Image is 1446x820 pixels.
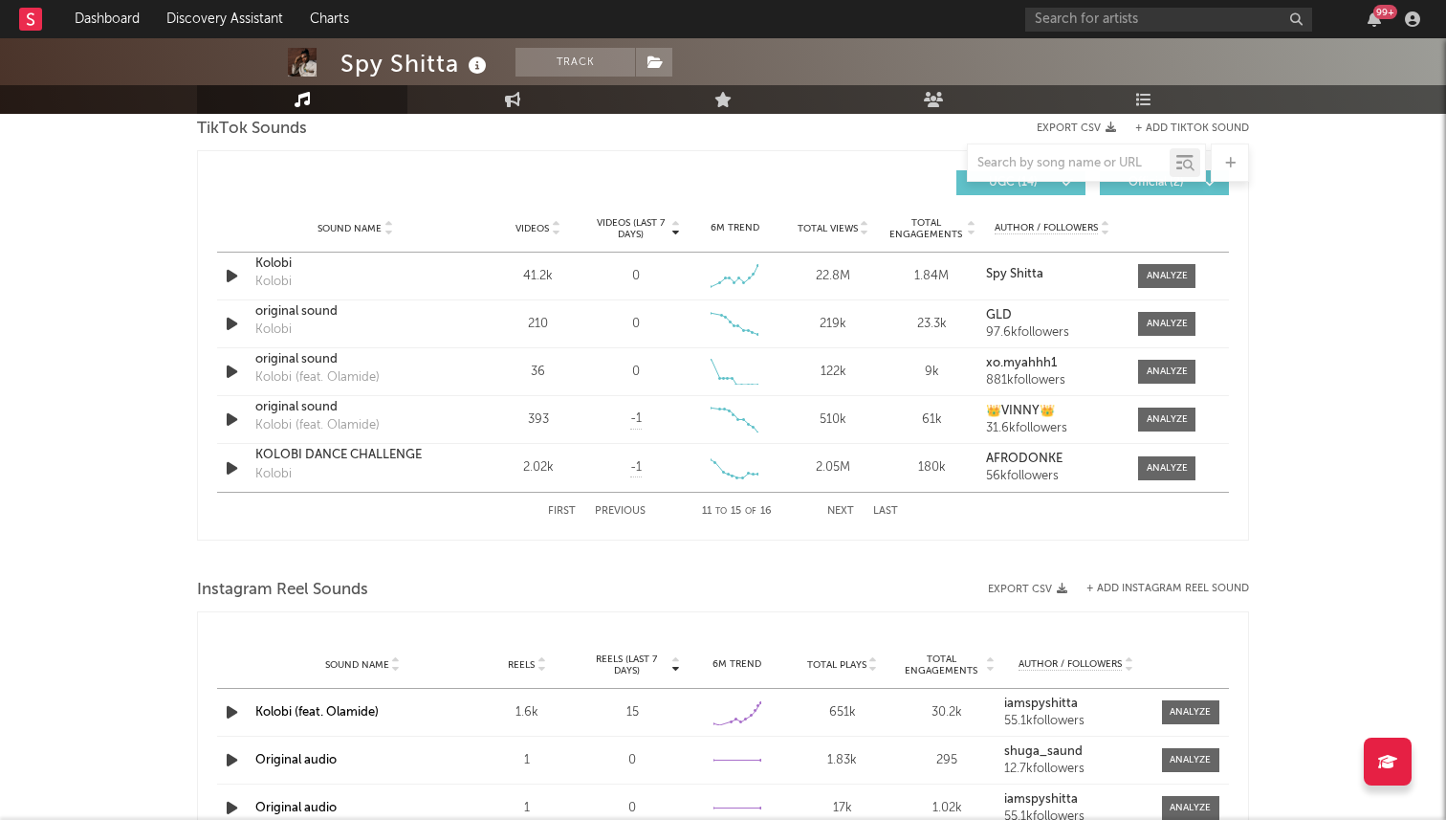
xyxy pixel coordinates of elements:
div: 6M Trend [690,657,785,672]
div: 881k followers [986,374,1119,388]
span: -1 [630,458,642,477]
div: 210 [493,315,582,334]
button: + Add TikTok Sound [1135,123,1249,134]
input: Search by song name or URL [968,156,1170,171]
span: Videos [515,223,549,234]
a: original sound [255,398,455,417]
span: Reels (last 7 days) [584,654,668,676]
span: Videos (last 7 days) [592,217,669,240]
div: 0 [584,799,680,818]
span: to [715,507,727,516]
button: Export CSV [1037,122,1116,134]
div: 23.3k [887,315,976,334]
span: Total Views [798,223,858,234]
span: -1 [630,410,642,429]
div: 1.84M [887,267,976,286]
a: KOLOBI DANCE CHALLENGE [255,446,455,465]
strong: Spy Shitta [986,268,1043,280]
a: shuga_saund [1004,745,1148,759]
div: 41.2k [493,267,582,286]
strong: shuga_saund [1004,745,1083,758]
div: 31.6k followers [986,422,1119,435]
div: 1 [479,799,575,818]
div: 0 [632,315,640,334]
strong: xo.myahhh1 [986,357,1057,369]
div: Kolobi [255,465,292,484]
div: 0 [584,751,680,770]
span: Total Engagements [887,217,965,240]
div: original sound [255,350,455,369]
div: 1.83k [795,751,890,770]
a: Original audio [255,802,337,814]
div: 510k [789,410,878,430]
a: xo.myahhh1 [986,357,1119,370]
button: First [548,506,576,517]
strong: iamspyshitta [1004,698,1078,710]
div: 1 [479,751,575,770]
span: Total Plays [807,659,866,671]
div: 1.6k [479,703,575,722]
div: 122k [789,363,878,382]
span: of [745,507,756,516]
div: Kolobi (feat. Olamide) [255,416,380,435]
div: 56k followers [986,470,1119,483]
div: 15 [584,703,680,722]
span: UGC ( 14 ) [969,177,1057,188]
button: UGC(14) [956,170,1085,195]
div: Spy Shitta [340,48,492,79]
span: Reels [508,659,535,671]
div: 393 [493,410,582,430]
a: Kolobi [255,255,455,274]
a: iamspyshitta [1004,698,1148,711]
div: 61k [887,410,976,430]
div: 0 [632,267,640,286]
div: 6M Trend [690,221,779,235]
div: + Add Instagram Reel Sound [1067,584,1249,594]
button: Track [515,48,635,77]
span: TikTok Sounds [197,118,307,141]
div: 97.6k followers [986,326,1119,340]
div: 9k [887,363,976,382]
div: Kolobi [255,273,292,292]
strong: AFRODONKE [986,453,1063,465]
div: 12.7k followers [1004,763,1148,776]
button: + Add TikTok Sound [1116,123,1249,134]
a: 👑VINNY👑 [986,405,1119,418]
div: 17k [795,799,890,818]
strong: 👑VINNY👑 [986,405,1055,417]
a: Spy Shitta [986,268,1119,281]
div: Kolobi (feat. Olamide) [255,368,380,388]
div: 30.2k [900,703,996,722]
a: GLD [986,309,1119,322]
span: Official ( 2 ) [1112,177,1200,188]
span: Sound Name [325,659,389,671]
span: Author / Followers [1019,658,1122,671]
div: 2.05M [789,458,878,477]
div: 55.1k followers [1004,715,1148,728]
div: 36 [493,363,582,382]
a: AFRODONKE [986,453,1119,466]
div: 180k [887,458,976,477]
div: 22.8M [789,267,878,286]
span: Sound Name [318,223,382,234]
span: Instagram Reel Sounds [197,579,368,602]
button: Previous [595,506,646,517]
div: 99 + [1373,5,1397,19]
div: 0 [632,363,640,382]
strong: iamspyshitta [1004,793,1078,806]
span: Author / Followers [995,222,1098,234]
span: Total Engagements [900,654,984,676]
div: Kolobi [255,321,292,340]
div: 651k [795,703,890,722]
button: Export CSV [988,584,1067,595]
a: Original audio [255,754,337,766]
a: Kolobi (feat. Olamide) [255,706,379,719]
a: iamspyshitta [1004,793,1148,807]
a: original sound [255,302,455,321]
div: 219k [789,315,878,334]
div: 1.02k [900,799,996,818]
button: Last [873,506,898,517]
strong: GLD [986,309,1012,321]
